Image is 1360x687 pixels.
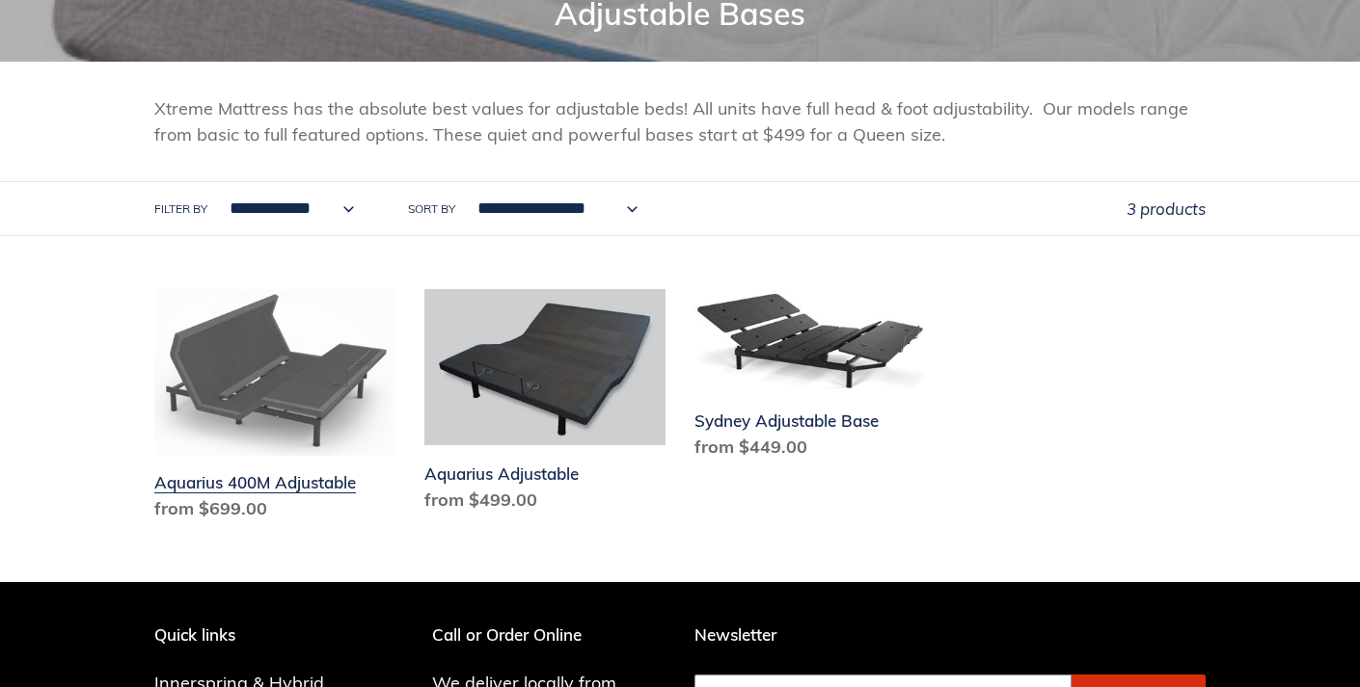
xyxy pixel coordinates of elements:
a: Aquarius Adjustable [424,289,666,519]
p: Xtreme Mattress has the absolute best values for adjustable beds! All units have full head & foot... [154,95,1206,147]
p: Call or Order Online [432,625,666,645]
span: 3 products [1127,198,1206,219]
label: Filter by [154,200,207,218]
a: Aquarius 400M Adjustable [154,289,395,529]
p: Quick links [154,625,353,645]
a: Sydney Adjustable Base [694,289,936,467]
p: Newsletter [694,625,1206,645]
label: Sort by [408,200,455,218]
